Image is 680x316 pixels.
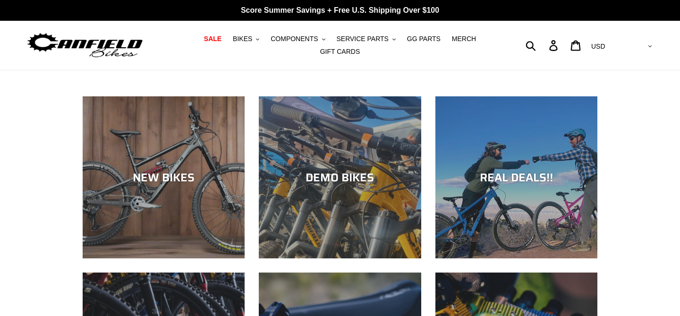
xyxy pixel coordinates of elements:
a: GG PARTS [402,33,445,45]
span: SALE [204,35,221,43]
button: COMPONENTS [266,33,330,45]
span: BIKES [233,35,252,43]
a: DEMO BIKES [259,96,421,258]
span: MERCH [452,35,476,43]
div: REAL DEALS!! [435,171,597,184]
a: REAL DEALS!! [435,96,597,258]
div: NEW BIKES [83,171,245,184]
a: SALE [199,33,226,45]
button: SERVICE PARTS [331,33,400,45]
input: Search [531,35,555,56]
button: BIKES [228,33,264,45]
img: Canfield Bikes [26,31,144,60]
div: DEMO BIKES [259,171,421,184]
span: GG PARTS [407,35,441,43]
a: GIFT CARDS [315,45,365,58]
span: GIFT CARDS [320,48,360,56]
a: MERCH [447,33,481,45]
span: SERVICE PARTS [336,35,388,43]
span: COMPONENTS [271,35,318,43]
a: NEW BIKES [83,96,245,258]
